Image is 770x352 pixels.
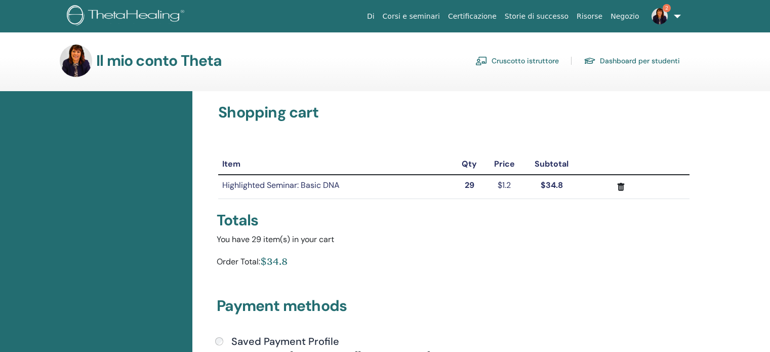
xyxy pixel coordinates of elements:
span: 2 [663,4,671,12]
h3: Payment methods [217,297,691,319]
img: default.jpg [652,8,668,24]
a: Cruscotto istruttore [475,53,559,69]
th: Qty [454,154,485,175]
img: graduation-cap.svg [584,57,596,65]
th: Price [485,154,523,175]
th: Subtotal [523,154,580,175]
td: $1.2 [485,175,523,199]
td: Highlighted Seminar: Basic DNA [218,175,454,199]
th: Item [218,154,454,175]
img: default.jpg [60,45,92,77]
img: logo.png [67,5,188,28]
strong: $34.8 [541,180,563,190]
a: Risorse [573,7,606,26]
a: Storie di successo [501,7,573,26]
a: Corsi e seminari [379,7,444,26]
h4: Saved Payment Profile [231,335,339,347]
div: You have 29 item(s) in your cart [217,233,691,246]
a: Di [363,7,379,26]
a: Certificazione [444,7,501,26]
strong: 29 [465,180,474,190]
img: chalkboard-teacher.svg [475,56,488,65]
a: Negozio [606,7,643,26]
div: Order Total: [217,254,260,272]
h3: Shopping cart [218,103,690,122]
h3: Il mio conto Theta [96,52,222,70]
div: Totals [217,211,691,229]
div: $34.8 [260,254,288,268]
a: Dashboard per studenti [584,53,680,69]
